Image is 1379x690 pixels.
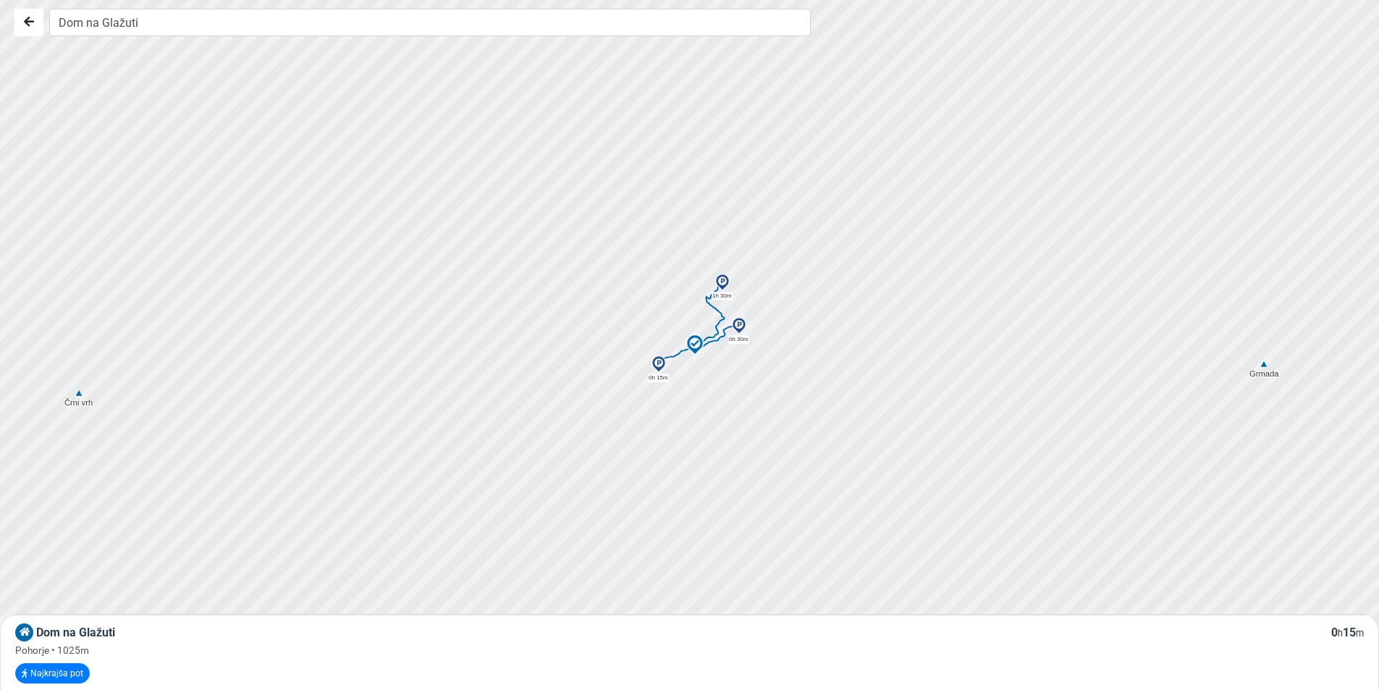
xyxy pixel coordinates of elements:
[1356,628,1364,639] small: m
[49,9,811,36] input: Iskanje...
[1338,628,1343,639] small: h
[14,9,43,36] button: Nazaj
[15,643,1364,657] div: Pohorje • 1025m
[15,663,90,683] button: Najkrajša pot
[1331,626,1364,639] span: 0 15
[36,626,115,639] span: Dom na Glažuti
